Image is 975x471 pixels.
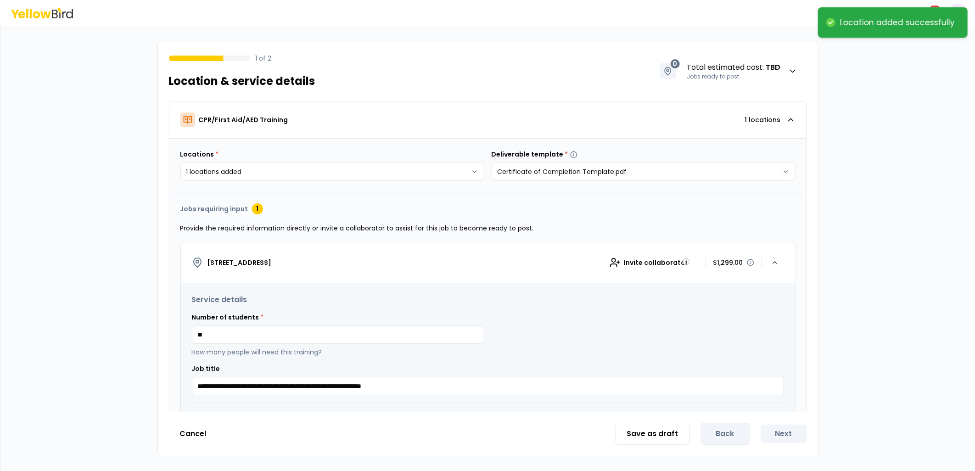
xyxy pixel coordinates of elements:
label: Locations [180,150,219,159]
p: CPR/First Aid/AED Training [199,115,288,124]
p: How many people will need this training? [192,348,484,357]
h4: [STREET_ADDRESS] [207,258,272,267]
span: Certificate of Completion Template.pdf [498,167,627,176]
button: Cancel [169,425,218,443]
button: [STREET_ADDRESS]Invite collaborator$1,299.00 [181,242,795,283]
button: 1 locations added [180,163,484,181]
p: 1 locations [745,115,781,124]
label: Job title [192,364,220,373]
div: Location added successfully [840,17,955,28]
span: Invite collaborator [624,258,689,267]
p: Provide the required information directly or invite a collaborator to assist for this job to beco... [180,224,796,233]
button: Save as draft [616,423,690,445]
button: CPR/First Aid/AED Training1 locations [169,101,807,138]
div: 29 [929,5,941,13]
div: Invite collaborator [600,253,698,272]
span: 1 locations added [186,167,242,176]
button: Certificate of Completion Template.pdf [492,163,796,181]
button: 29 [924,4,942,22]
div: 1 [252,203,263,214]
p: $1,299.00 [713,258,743,267]
label: Deliverable template [492,150,577,159]
h1: Location & service details [169,74,315,89]
span: EB [949,4,968,22]
span: Jobs ready to post [687,73,740,80]
span: Total estimated cost : [687,62,781,73]
button: 0Total estimated cost: TBDJobs ready to post [650,52,807,90]
h3: Service details [192,294,784,305]
span: 0 [671,59,680,68]
h3: Jobs requiring input [180,204,248,213]
h3: Point of contact [192,410,253,421]
p: 1 of 2 [256,54,272,63]
strong: TBD [766,62,781,73]
label: Number of students [192,313,264,322]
